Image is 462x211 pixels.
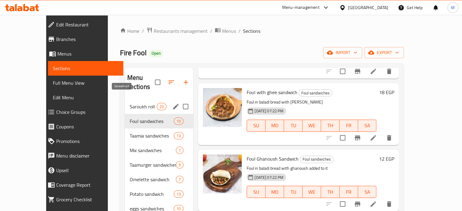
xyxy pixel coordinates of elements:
[370,200,377,208] a: Edit menu item
[247,120,265,132] button: SU
[174,190,183,198] div: items
[125,172,193,187] div: Omelette sandwich7
[43,46,123,61] a: Menus
[247,154,299,163] span: Foul Ghanoush Sandwich
[323,121,337,130] span: TH
[303,186,321,198] button: WE
[130,176,176,183] span: Omelette sandwich
[120,27,139,35] a: Home
[125,128,193,143] div: Taamia sandwiches13
[222,27,236,35] span: Menus
[369,49,399,56] span: export
[451,4,455,11] span: M
[125,114,193,128] div: Foul sandwiches15
[215,27,236,35] a: Menus
[370,68,377,75] a: Edit menu item
[323,47,362,58] button: import
[323,188,337,196] span: TH
[176,177,183,182] span: 7
[43,134,123,148] a: Promotions
[157,104,166,110] span: 23
[370,134,377,141] a: Edit menu item
[149,51,163,56] span: Open
[171,102,180,111] button: edit
[358,186,377,198] button: SA
[249,188,263,196] span: SU
[247,186,265,198] button: SU
[130,161,176,168] div: Taamurger sandwiches
[305,121,319,130] span: WE
[249,121,263,130] span: SU
[146,27,208,35] a: Restaurants management
[154,27,208,35] span: Restaurants management
[56,181,118,189] span: Coverage Report
[142,27,144,35] li: /
[174,132,183,139] div: items
[43,178,123,192] a: Coverage Report
[56,36,118,43] span: Branches
[157,103,166,110] div: items
[53,94,118,101] span: Edit Menu
[56,152,118,159] span: Menu disclaimer
[336,65,349,78] span: Select to update
[382,131,396,145] button: delete
[342,121,356,130] span: FR
[350,131,365,145] button: Branch-specific-item
[265,120,284,132] button: MO
[48,76,123,90] a: Full Menu View
[120,27,404,35] nav: breadcrumb
[342,188,356,196] span: FR
[284,186,303,198] button: TU
[53,65,118,72] span: Sections
[247,98,376,106] p: Foul in baladi bread with [PERSON_NAME]
[125,187,193,201] div: Potato sandwich13
[48,61,123,76] a: Sections
[336,198,349,210] span: Select to update
[125,158,193,172] div: Taamurger sandwiches9
[127,73,155,91] h2: Menu sections
[243,27,260,35] span: Sections
[268,121,282,130] span: MO
[151,76,164,89] span: Select all sections
[43,105,123,119] a: Choice Groups
[238,27,241,35] li: /
[43,192,123,207] a: Grocery Checklist
[125,99,193,114] div: Saroukh roll23edit
[268,188,282,196] span: MO
[321,186,340,198] button: TH
[53,79,118,87] span: Full Menu View
[130,147,176,154] span: Mix sandwiches
[203,155,242,193] img: Foul Ghanoush Sandwich
[247,88,297,97] span: Foul with ghee sandwich
[43,32,123,46] a: Branches
[43,17,123,32] a: Edit Restaurant
[210,27,212,35] li: /
[300,156,333,163] span: Foul sandwiches
[252,108,286,114] span: [DATE] 07:22 PM
[379,155,394,163] h6: 12 EGP
[56,138,118,145] span: Promotions
[174,118,183,124] span: 15
[176,162,183,168] span: 9
[56,108,118,116] span: Choice Groups
[284,120,303,132] button: TU
[300,156,334,163] div: Foul sandwiches
[305,188,319,196] span: WE
[48,90,123,105] a: Edit Menu
[130,117,174,125] span: Foul sandwiches
[321,120,340,132] button: TH
[203,88,242,127] img: Foul with ghee sandwich
[176,176,183,183] div: items
[340,186,358,198] button: FR
[348,4,388,11] div: [GEOGRAPHIC_DATA]
[247,165,376,172] p: Foul in baladi bread with ghanoush added to it
[174,191,183,197] span: 13
[265,186,284,198] button: MO
[350,64,365,79] button: Branch-specific-item
[179,75,193,90] button: Add section
[361,188,374,196] span: SA
[286,121,300,130] span: TU
[364,47,404,58] button: export
[125,143,193,158] div: Mix sandwiches1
